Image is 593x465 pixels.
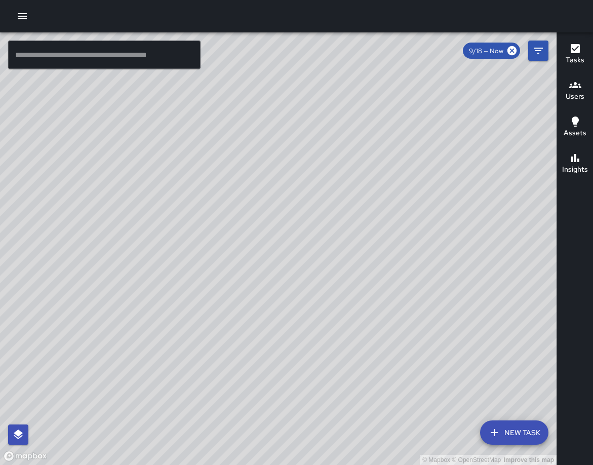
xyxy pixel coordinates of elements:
h6: Insights [562,164,588,175]
button: Tasks [557,36,593,73]
button: Assets [557,109,593,146]
button: Filters [528,41,548,61]
button: Users [557,73,593,109]
h6: Users [566,91,584,102]
button: New Task [480,420,548,445]
h6: Assets [564,128,586,139]
h6: Tasks [566,55,584,66]
div: 9/18 — Now [463,43,520,59]
span: 9/18 — Now [463,47,509,55]
button: Insights [557,146,593,182]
